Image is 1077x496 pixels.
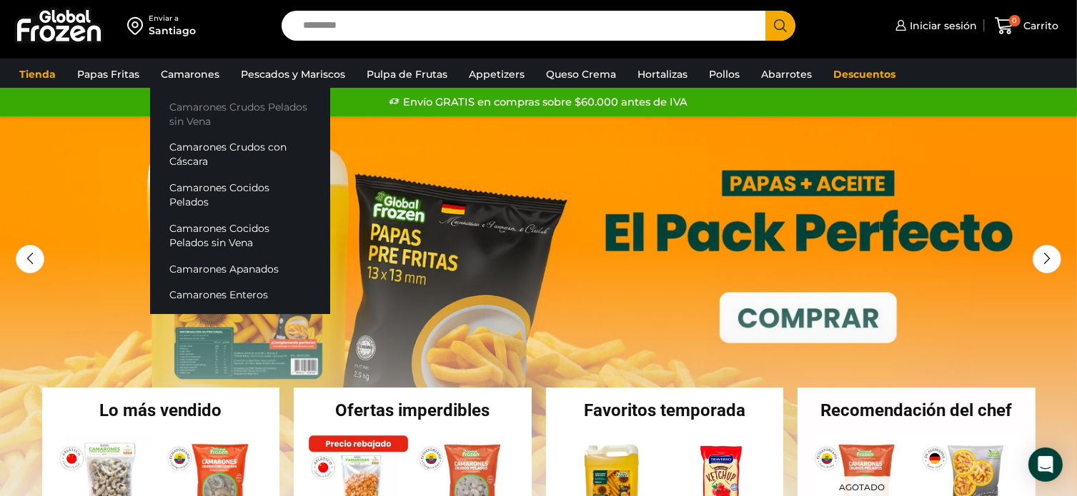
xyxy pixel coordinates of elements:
a: Camarones Crudos Pelados sin Vena [150,93,330,134]
div: Previous slide [16,245,44,273]
img: address-field-icon.svg [127,14,149,38]
h2: Ofertas imperdibles [294,402,532,419]
div: Santiago [149,24,196,38]
a: Hortalizas [630,61,695,88]
a: Camarones Apanados [150,255,330,282]
a: 0 Carrito [991,9,1063,43]
a: Pulpa de Frutas [359,61,455,88]
a: Descuentos [826,61,903,88]
a: Camarones [154,61,227,88]
span: Iniciar sesión [906,19,977,33]
a: Iniciar sesión [892,11,977,40]
h2: Lo más vendido [42,402,280,419]
a: Pescados y Mariscos [234,61,352,88]
a: Tienda [12,61,63,88]
a: Camarones Enteros [150,282,330,308]
button: Search button [765,11,795,41]
div: Open Intercom Messenger [1028,447,1063,482]
a: Appetizers [462,61,532,88]
h2: Favoritos temporada [546,402,784,419]
a: Camarones Cocidos Pelados [150,175,330,216]
a: Camarones Crudos con Cáscara [150,134,330,175]
a: Pollos [702,61,747,88]
div: Next slide [1033,245,1061,273]
div: Enviar a [149,14,196,24]
a: Camarones Cocidos Pelados sin Vena [150,216,330,256]
span: 0 [1009,15,1021,26]
a: Queso Crema [539,61,623,88]
span: Carrito [1021,19,1059,33]
a: Papas Fritas [70,61,147,88]
a: Abarrotes [754,61,819,88]
h2: Recomendación del chef [798,402,1036,419]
